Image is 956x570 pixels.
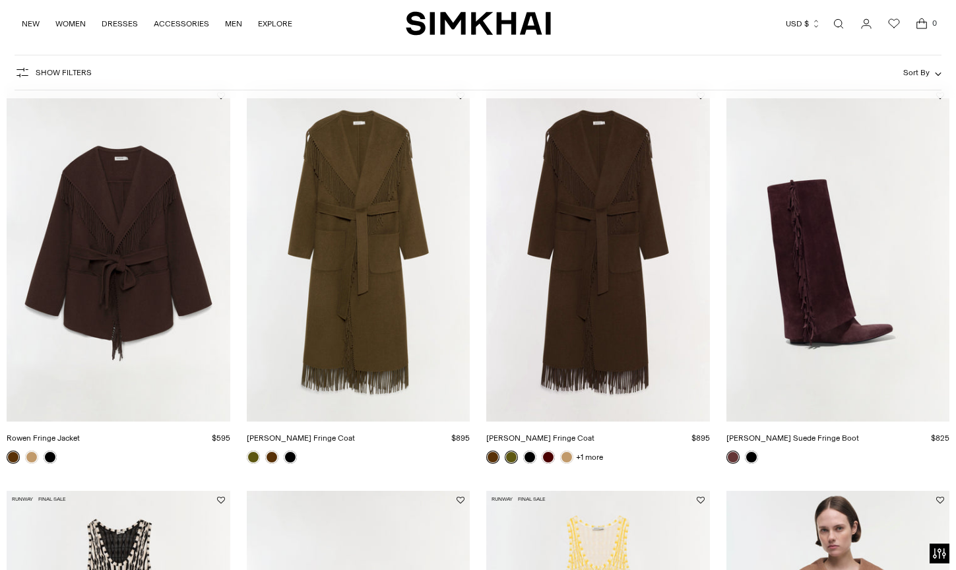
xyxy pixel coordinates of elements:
[486,433,594,443] a: [PERSON_NAME] Fringe Coat
[7,433,80,443] a: Rowen Fringe Jacket
[247,433,355,443] a: [PERSON_NAME] Fringe Coat
[55,9,86,38] a: WOMEN
[908,11,935,37] a: Open cart modal
[406,11,551,36] a: SIMKHAI
[22,9,40,38] a: NEW
[225,9,242,38] a: MEN
[258,9,292,38] a: EXPLORE
[15,62,92,83] button: Show Filters
[903,65,941,80] button: Sort By
[154,9,209,38] a: ACCESSORIES
[928,17,940,29] span: 0
[102,9,138,38] a: DRESSES
[853,11,879,37] a: Go to the account page
[881,11,907,37] a: Wishlist
[36,68,92,77] span: Show Filters
[903,68,930,77] span: Sort By
[825,11,852,37] a: Open search modal
[726,433,859,443] a: [PERSON_NAME] Suede Fringe Boot
[786,9,821,38] button: USD $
